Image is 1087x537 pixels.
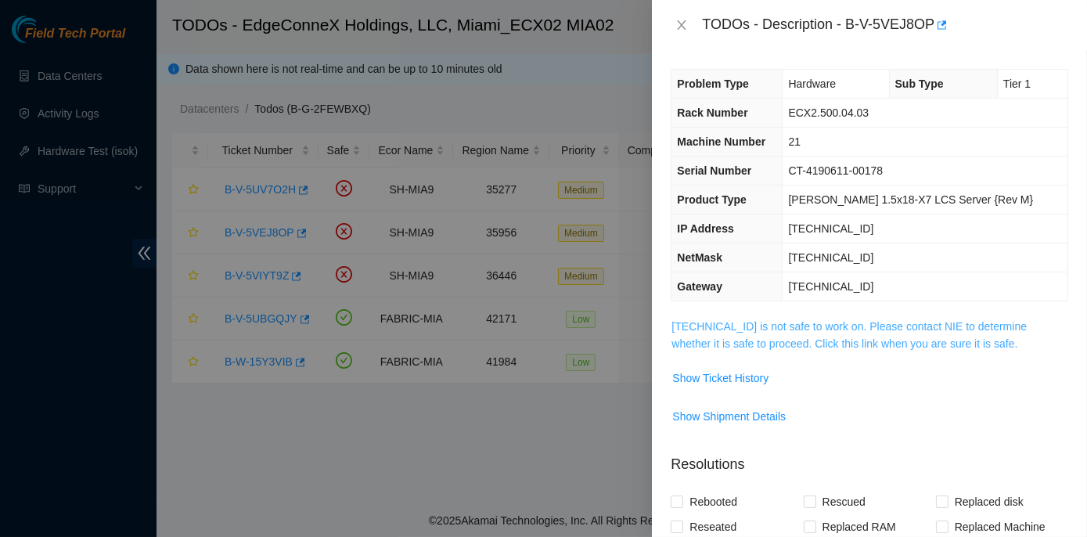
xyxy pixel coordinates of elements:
span: ECX2.500.04.03 [788,106,869,119]
span: Problem Type [677,77,749,90]
a: [TECHNICAL_ID] is not safe to work on. Please contact NIE to determine whether it is safe to proc... [671,320,1027,350]
span: Tier 1 [1003,77,1031,90]
button: Show Shipment Details [671,404,786,429]
div: TODOs - Description - B-V-5VEJ8OP [702,13,1068,38]
span: Serial Number [677,164,751,177]
span: CT-4190611-00178 [788,164,883,177]
span: Show Shipment Details [672,408,786,425]
span: [TECHNICAL_ID] [788,251,873,264]
span: IP Address [677,222,733,235]
span: Machine Number [677,135,765,148]
span: NetMask [677,251,722,264]
span: Replaced disk [948,489,1030,514]
span: Rebooted [683,489,743,514]
p: Resolutions [671,441,1068,475]
span: [TECHNICAL_ID] [788,222,873,235]
span: 21 [788,135,801,148]
button: Close [671,18,693,33]
button: Show Ticket History [671,366,769,391]
span: close [675,19,688,31]
span: [PERSON_NAME] 1.5x18-X7 LCS Server {Rev M} [788,193,1033,206]
span: Sub Type [895,77,944,90]
span: Hardware [788,77,836,90]
span: Product Type [677,193,746,206]
span: Gateway [677,280,722,293]
span: [TECHNICAL_ID] [788,280,873,293]
span: Rescued [816,489,872,514]
span: Rack Number [677,106,747,119]
span: Show Ticket History [672,369,768,387]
